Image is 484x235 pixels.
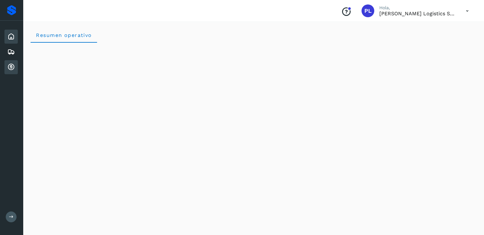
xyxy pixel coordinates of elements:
[4,30,18,44] div: Inicio
[379,11,456,17] p: PADO Logistics SA de CV
[4,60,18,74] div: Cuentas por cobrar
[36,32,92,38] span: Resumen operativo
[379,5,456,11] p: Hola,
[4,45,18,59] div: Embarques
